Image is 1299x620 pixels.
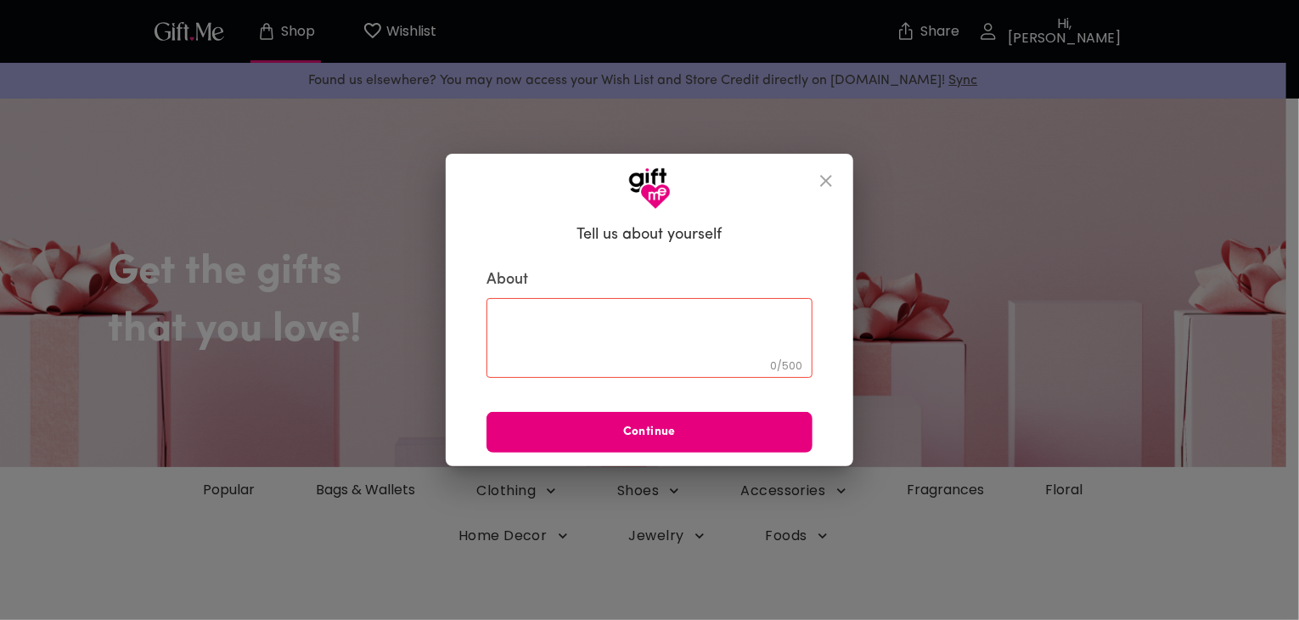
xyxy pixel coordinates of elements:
[486,412,813,453] button: Continue
[806,161,846,201] button: close
[577,225,723,245] h6: Tell us about yourself
[486,270,813,290] label: About
[628,167,671,210] img: GiftMe Logo
[486,423,813,442] span: Continue
[770,358,802,373] span: 0 / 500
